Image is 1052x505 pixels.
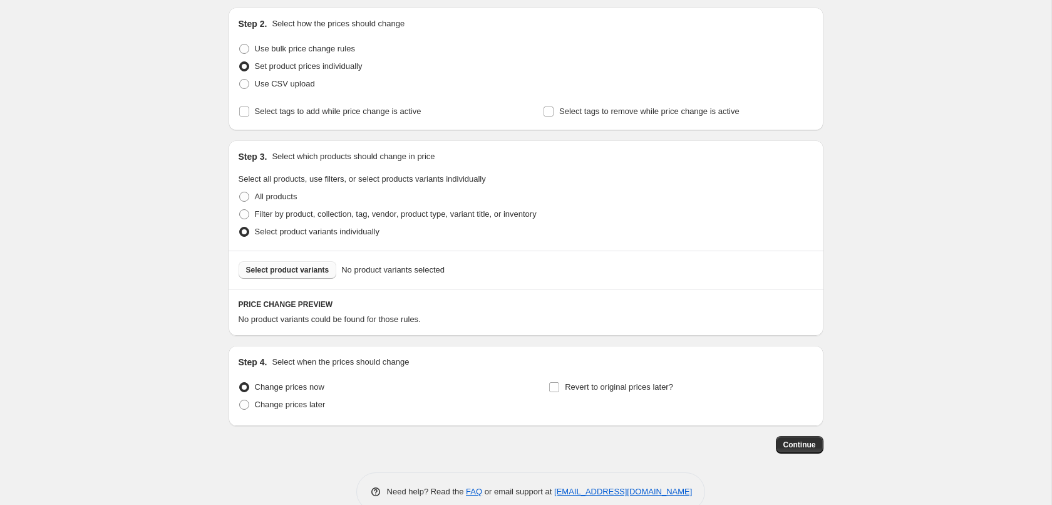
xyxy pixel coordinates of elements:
p: Select which products should change in price [272,150,435,163]
a: FAQ [466,487,482,496]
button: Continue [776,436,823,454]
h2: Step 4. [239,356,267,368]
span: Select product variants individually [255,227,379,236]
p: Select when the prices should change [272,356,409,368]
span: Change prices now [255,382,324,392]
h6: PRICE CHANGE PREVIEW [239,299,813,310]
span: All products [255,192,297,201]
span: Revert to original prices later? [565,382,673,392]
span: Use CSV upload [255,79,315,88]
span: Continue [783,440,816,450]
span: Set product prices individually [255,61,363,71]
p: Select how the prices should change [272,18,405,30]
span: Select tags to remove while price change is active [559,107,740,116]
span: Select tags to add while price change is active [255,107,421,116]
h2: Step 2. [239,18,267,30]
h2: Step 3. [239,150,267,163]
span: or email support at [482,487,554,496]
span: Select all products, use filters, or select products variants individually [239,174,486,184]
button: Select product variants [239,261,337,279]
span: Change prices later [255,400,326,409]
span: Select product variants [246,265,329,275]
span: Filter by product, collection, tag, vendor, product type, variant title, or inventory [255,209,537,219]
span: Need help? Read the [387,487,467,496]
span: Use bulk price change rules [255,44,355,53]
a: [EMAIL_ADDRESS][DOMAIN_NAME] [554,487,692,496]
span: No product variants selected [341,264,445,276]
span: No product variants could be found for those rules. [239,315,421,324]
